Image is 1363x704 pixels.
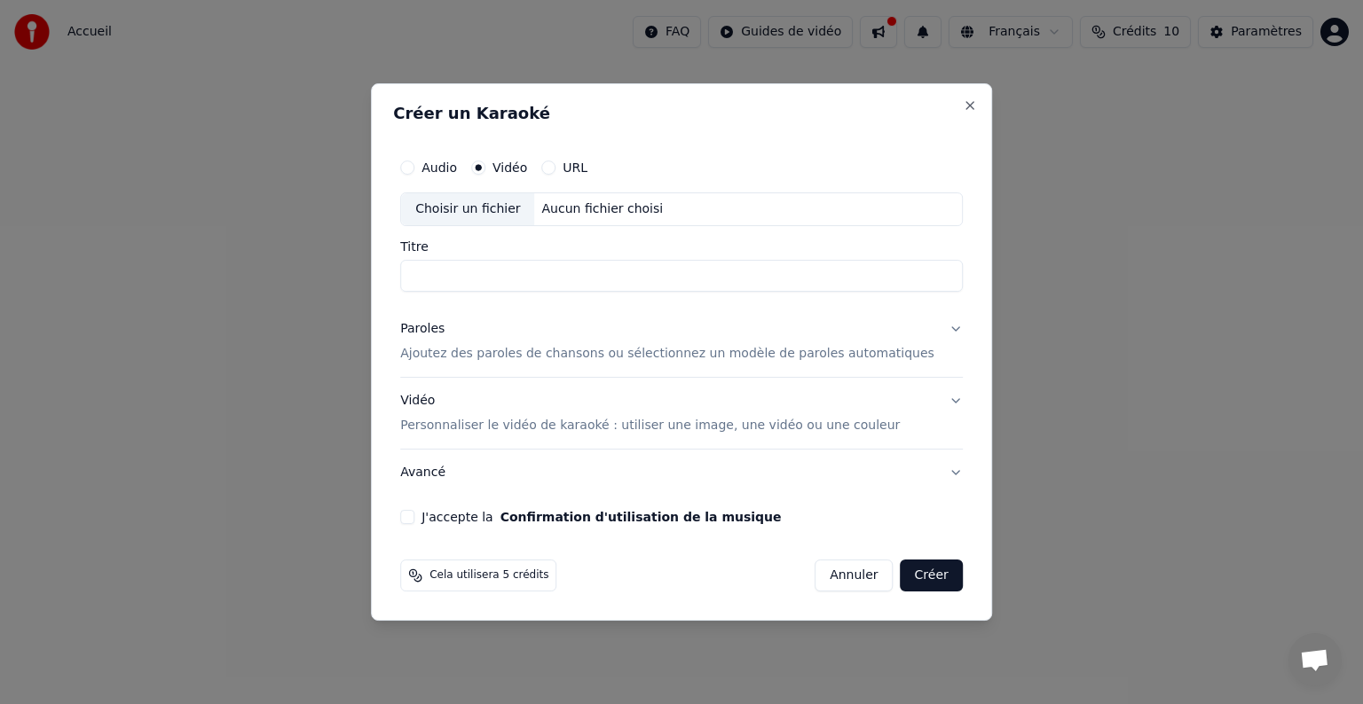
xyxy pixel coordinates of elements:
button: Annuler [815,559,893,591]
div: Paroles [400,320,445,338]
button: ParolesAjoutez des paroles de chansons ou sélectionnez un modèle de paroles automatiques [400,306,963,377]
label: Vidéo [492,161,527,174]
label: URL [563,161,587,174]
label: J'accepte la [422,511,781,523]
button: VidéoPersonnaliser le vidéo de karaoké : utiliser une image, une vidéo ou une couleur [400,378,963,449]
p: Ajoutez des paroles de chansons ou sélectionnez un modèle de paroles automatiques [400,345,934,363]
button: Créer [901,559,963,591]
div: Choisir un fichier [401,193,534,225]
button: Avancé [400,450,963,496]
label: Audio [422,161,457,174]
div: Vidéo [400,392,900,434]
p: Personnaliser le vidéo de karaoké : utiliser une image, une vidéo ou une couleur [400,417,900,434]
h2: Créer un Karaoké [393,106,970,121]
div: Aucun fichier choisi [535,200,671,218]
span: Cela utilisera 5 crédits [429,568,548,583]
label: Titre [400,240,963,253]
button: J'accepte la [500,511,782,523]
